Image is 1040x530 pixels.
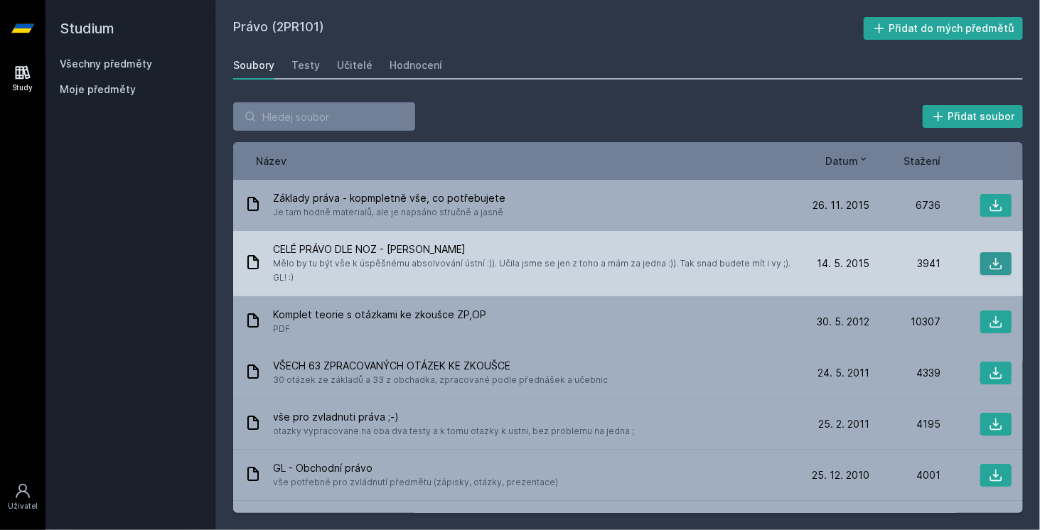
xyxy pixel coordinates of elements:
[233,17,864,40] h2: Právo (2PR101)
[3,57,43,100] a: Study
[273,410,634,424] span: vše pro zvladnuti práva ;-)
[869,366,940,380] div: 4339
[233,102,415,131] input: Hledej soubor
[817,315,869,329] span: 30. 5. 2012
[291,51,320,80] a: Testy
[817,256,869,271] span: 14. 5. 2015
[818,417,869,431] span: 25. 2. 2011
[337,51,372,80] a: Učitelé
[273,475,558,490] span: vše potřebné pro zvládnutí předmětu (zápisky, otázky, prezentace)
[864,17,1024,40] button: Přidat do mých předmětů
[390,51,442,80] a: Hodnocení
[273,322,486,336] span: PDF
[817,366,869,380] span: 24. 5. 2011
[273,242,793,256] span: CELÉ PRÁVO DLE NOZ - [PERSON_NAME]
[273,359,608,373] span: VŠECH 63 ZPRACOVANÝCH OTÁZEK KE ZKOUŠCE
[256,153,286,168] button: Název
[904,153,940,168] button: Stažení
[273,461,558,475] span: GL - Obchodní právo
[60,82,136,97] span: Moje předměty
[273,512,520,526] span: zápočtový test
[273,373,608,387] span: 30 otázek ze základů a 33 z obchadka, zpracované podle přednášek a učebnic
[812,468,869,482] span: 25. 12. 2010
[869,468,940,482] div: 4001
[291,58,320,72] div: Testy
[869,315,940,329] div: 10307
[825,153,858,168] span: Datum
[233,58,274,72] div: Soubory
[273,308,486,322] span: Komplet teorie s otázkami ke zkoušce ZP,OP
[825,153,869,168] button: Datum
[869,198,940,212] div: 6736
[869,256,940,271] div: 3941
[8,501,38,512] div: Uživatel
[273,256,793,285] span: Mělo by tu být vše k úspěšnému absolvování ústní :)). Učila jsme se jen z toho a mám za jedna :))...
[813,198,869,212] span: 26. 11. 2015
[337,58,372,72] div: Učitelé
[233,51,274,80] a: Soubory
[273,205,505,220] span: Je tam hodně materialů, ale je napsáno stručně a jasně
[390,58,442,72] div: Hodnocení
[923,105,1024,128] button: Přidat soubor
[273,424,634,438] span: otazky vypracovane na oba dva testy a k tomu otazky k ustni, bez problemu na jedna ;
[869,417,940,431] div: 4195
[13,82,33,93] div: Study
[273,191,505,205] span: Základy práva - kopmpletně vše, co potřebujete
[60,58,152,70] a: Všechny předměty
[3,475,43,519] a: Uživatel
